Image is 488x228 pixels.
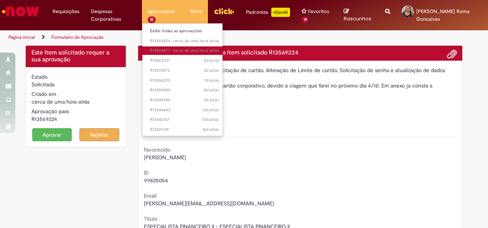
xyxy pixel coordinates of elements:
div: R13569224 [31,115,120,123]
a: Exibir todas as aprovações [142,27,227,35]
a: Aberto R13574575 : [142,66,227,75]
span: Rascunhos [344,15,371,22]
time: 01/10/2025 09:57:37 [173,38,219,44]
span: R13559409 [150,87,219,93]
span: [PERSON_NAME][EMAIL_ADDRESS][DOMAIN_NAME] [144,200,274,207]
button: Aprovar [32,128,72,141]
a: Aberto R13542157 : [142,116,227,124]
a: Aberto R13563331 : [142,56,227,65]
span: R13574575 [150,68,219,74]
span: R13542157 [150,117,219,123]
a: Aberto R13559409 : [142,86,227,94]
span: 8d atrás [204,87,219,93]
a: Aberto R13556292 : [142,76,227,85]
time: 01/10/2025 09:53:12 [173,48,219,53]
label: Criado em [31,90,56,98]
span: cerca de uma hora atrás [173,48,219,53]
time: 29/09/2025 04:38:23 [204,68,219,73]
time: 24/09/2025 18:06:22 [204,78,219,83]
div: 01/10/2025 09:57:37 [31,98,120,106]
span: R13569224 [150,38,219,44]
b: Email [144,192,157,199]
span: 13d atrás [202,117,219,122]
button: Rejeitar [79,128,119,141]
span: cerca de uma hora atrás [173,38,219,44]
span: [PERSON_NAME] Roma Goncalves [416,8,470,22]
a: Aberto R13544643 : [142,106,227,114]
span: R13544643 [150,107,219,113]
span: 10 [148,17,156,23]
a: Página inicial [8,34,35,40]
div: Quantidade 1 [144,107,457,114]
b: Favorecido [144,146,170,153]
span: 7d atrás [204,78,219,83]
a: Aberto R13569277 : [142,46,227,55]
span: Requisições [53,8,79,15]
time: 22/09/2025 17:15:19 [204,97,219,103]
time: 18/09/2025 17:19:08 [202,117,219,122]
span: 99825054 [144,177,168,184]
span: Aprovações [148,8,175,15]
span: R13556292 [150,78,219,84]
label: Estado [31,73,48,81]
span: R13504982 [150,97,219,103]
span: 9d atrás [204,97,219,103]
div: Padroniza [246,8,290,17]
span: R13521139 [150,127,219,133]
a: Aberto R13521139 : [142,126,227,134]
img: click_logo_yellow_360x200.png [214,5,234,17]
time: 29/09/2025 11:05:59 [204,58,219,63]
label: Aprovação para [31,107,69,115]
a: Rascunhos [344,8,374,22]
span: R13569277 [150,48,219,54]
h4: Solicitação de aprovação para Item solicitado R13569224 [144,50,457,56]
b: Título [144,215,157,222]
b: ID [144,169,149,176]
span: Favoritos [308,8,329,15]
a: Aberto R13569224 : [142,37,227,45]
span: 13d atrás [202,107,219,113]
span: R13563331 [150,58,219,64]
time: 01/10/2025 09:57:37 [31,98,89,105]
span: 2d atrás [204,58,219,63]
ul: Aprovações [142,23,223,136]
span: Despesas Corporativas [91,8,136,23]
time: 23/09/2025 14:39:26 [204,87,219,93]
div: Solicitada [31,81,120,88]
div: Esta oferta é destinada para: Solicitação de cartão, Alteração de Limite de cartão, Solicitação d... [144,66,457,82]
time: 19/09/2025 10:21:40 [202,107,219,113]
span: 16d atrás [202,127,219,132]
span: 3d atrás [204,68,219,73]
p: +GenAi [271,8,290,17]
a: Formulário de Aprovação [51,34,104,40]
time: 15/09/2025 16:19:43 [202,127,219,132]
ul: Trilhas de página [6,30,320,45]
span: [PERSON_NAME] [144,154,186,161]
img: ServiceNow [1,4,40,19]
div: Solicito o aumento de limite do cartão corporativo, devido à viagem que farei no próximo dia 4/10... [144,82,457,97]
div: [PERSON_NAME] [144,97,457,107]
a: Aberto R13504982 : [142,96,227,104]
span: 19 [302,17,309,23]
h4: Este Item solicitado requer a sua aprovação [31,50,120,63]
span: More [190,8,202,15]
span: cerca de uma hora atrás [31,98,89,105]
